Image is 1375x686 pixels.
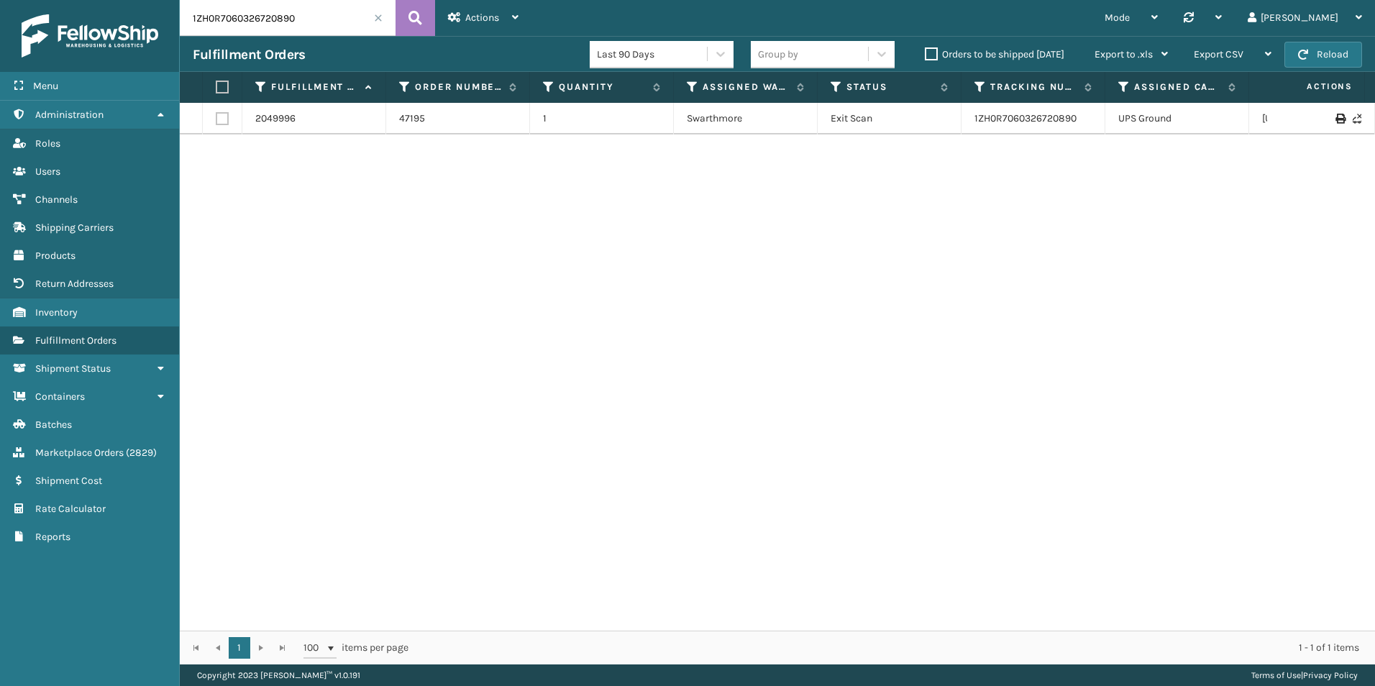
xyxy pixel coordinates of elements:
[229,637,250,659] a: 1
[1105,12,1130,24] span: Mode
[35,390,85,403] span: Containers
[990,81,1077,93] label: Tracking Number
[465,12,499,24] span: Actions
[818,103,961,134] td: Exit Scan
[35,278,114,290] span: Return Addresses
[35,503,106,515] span: Rate Calculator
[35,193,78,206] span: Channels
[35,475,102,487] span: Shipment Cost
[33,80,58,92] span: Menu
[271,81,358,93] label: Fulfillment Order Id
[255,111,296,126] a: 2049996
[35,306,78,319] span: Inventory
[35,531,70,543] span: Reports
[303,637,408,659] span: items per page
[1335,114,1344,124] i: Print Label
[1194,48,1243,60] span: Export CSV
[303,641,325,655] span: 100
[1303,670,1358,680] a: Privacy Policy
[530,103,674,134] td: 1
[35,221,114,234] span: Shipping Carriers
[399,111,425,126] a: 47195
[1251,670,1301,680] a: Terms of Use
[1251,664,1358,686] div: |
[974,112,1077,124] a: 1ZH0R7060326720890
[674,103,818,134] td: Swarthmore
[925,48,1064,60] label: Orders to be shipped [DATE]
[1353,114,1361,124] i: Never Shipped
[1095,48,1153,60] span: Export to .xls
[597,47,708,62] div: Last 90 Days
[35,419,72,431] span: Batches
[35,447,124,459] span: Marketplace Orders
[35,109,104,121] span: Administration
[703,81,790,93] label: Assigned Warehouse
[35,250,76,262] span: Products
[35,362,111,375] span: Shipment Status
[22,14,158,58] img: logo
[1134,81,1221,93] label: Assigned Carrier Service
[758,47,798,62] div: Group by
[415,81,502,93] label: Order Number
[1284,42,1362,68] button: Reload
[559,81,646,93] label: Quantity
[193,46,305,63] h3: Fulfillment Orders
[35,137,60,150] span: Roles
[846,81,933,93] label: Status
[1261,75,1361,99] span: Actions
[35,165,60,178] span: Users
[197,664,360,686] p: Copyright 2023 [PERSON_NAME]™ v 1.0.191
[126,447,157,459] span: ( 2829 )
[429,641,1359,655] div: 1 - 1 of 1 items
[35,334,117,347] span: Fulfillment Orders
[1105,103,1249,134] td: UPS Ground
